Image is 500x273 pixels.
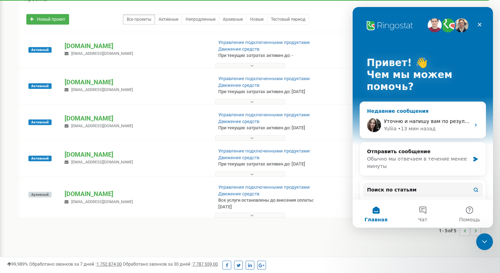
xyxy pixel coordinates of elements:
[218,191,259,196] a: Движение средств
[28,47,52,53] span: Активный
[218,125,322,131] p: При текущих затратах активен до: [DATE]
[182,14,219,25] a: Непродленные
[71,51,133,56] span: [EMAIL_ADDRESS][DOMAIN_NAME]
[193,261,218,267] u: 7 787 559,00
[219,14,247,25] a: Архивные
[96,261,122,267] u: 1 752 874,00
[218,197,322,210] p: Все услуги остановлены до внесения оплаты: [DATE]
[246,14,267,25] a: Новые
[65,189,207,199] p: [DOMAIN_NAME]
[218,112,310,117] a: Управление подключенными продуктами
[65,114,207,123] p: [DOMAIN_NAME]
[476,233,493,250] iframe: Intercom live chat
[353,7,493,228] iframe: Intercom live chat
[218,76,310,81] a: Управление подключенными продуктами
[65,150,207,159] p: [DOMAIN_NAME]
[65,41,207,51] p: [DOMAIN_NAME]
[71,124,133,128] span: [EMAIL_ADDRESS][DOMAIN_NAME]
[218,148,310,154] a: Управление подключенными продуктами
[218,184,310,190] a: Управление подключенными продуктами
[123,261,218,267] span: Обработано звонков за 30 дней :
[218,119,259,124] a: Движение средств
[26,14,69,25] a: Новый проект
[218,83,259,88] a: Движение средств
[123,14,155,25] a: Все проекты
[439,225,460,236] span: 1 - 5 of 5
[28,192,52,197] span: Архивный
[71,160,133,164] span: [EMAIL_ADDRESS][DOMAIN_NAME]
[218,40,310,45] a: Управление подключенными продуктами
[218,46,259,52] a: Движение средств
[439,218,481,243] nav: ...
[7,261,28,267] span: 99,989%
[28,83,52,89] span: Активный
[155,14,182,25] a: Активные
[218,89,322,95] p: При текущих затратах активен до: [DATE]
[29,261,122,267] span: Обработано звонков за 7 дней :
[71,87,133,92] span: [EMAIL_ADDRESS][DOMAIN_NAME]
[218,161,322,168] p: При текущих затратах активен до: [DATE]
[65,78,207,87] p: [DOMAIN_NAME]
[28,156,52,161] span: Активный
[218,155,259,160] a: Движение средств
[218,52,322,59] p: При текущих затратах активен до: -
[28,119,52,125] span: Активный
[267,14,309,25] a: Тестовый период
[71,200,133,204] span: [EMAIL_ADDRESS][DOMAIN_NAME]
